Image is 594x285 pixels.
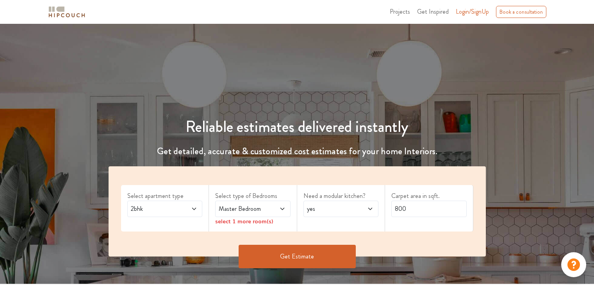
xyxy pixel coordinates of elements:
img: logo-horizontal.svg [47,5,86,19]
div: Book a consultation [496,6,546,18]
span: yes [305,204,357,214]
label: Select type of Bedrooms [215,191,291,201]
input: Enter area sqft [391,201,467,217]
span: 2bhk [129,204,180,214]
h4: Get detailed, accurate & customized cost estimates for your home Interiors. [104,146,491,157]
span: Get Inspired [417,7,449,16]
span: Login/SignUp [456,7,489,16]
span: Projects [390,7,410,16]
label: Carpet area in sqft. [391,191,467,201]
div: select 1 more room(s) [215,217,291,225]
span: logo-horizontal.svg [47,3,86,21]
label: Select apartment type [127,191,203,201]
button: Get Estimate [239,245,356,268]
h1: Reliable estimates delivered instantly [104,118,491,136]
label: Need a modular kitchen? [303,191,379,201]
span: Master Bedroom [217,204,268,214]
